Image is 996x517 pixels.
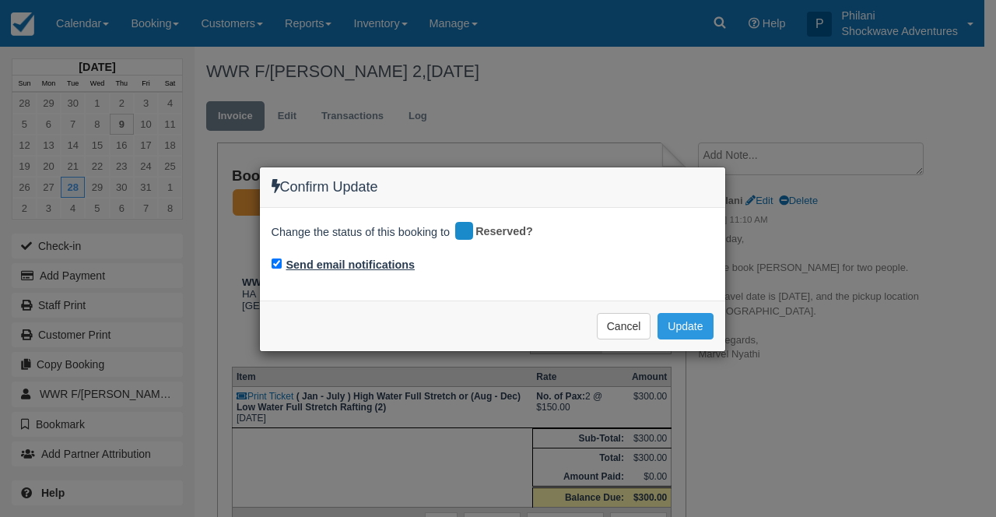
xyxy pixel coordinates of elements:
h4: Confirm Update [272,179,714,195]
span: Change the status of this booking to [272,224,451,244]
button: Cancel [597,313,651,339]
div: Reserved? [453,220,544,244]
label: Send email notifications [286,257,416,273]
button: Update [658,313,713,339]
